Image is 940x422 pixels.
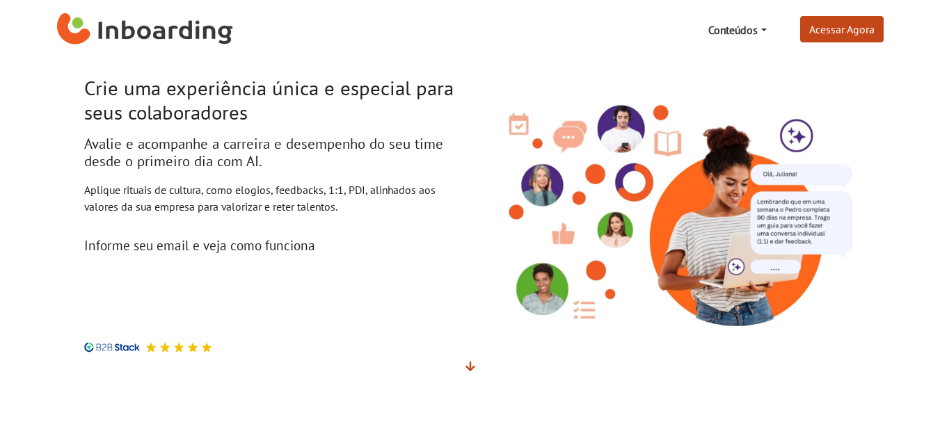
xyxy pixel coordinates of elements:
div: Avaliação 5 estrelas no B2B Stack [140,342,212,352]
a: Acessar Agora [800,16,884,42]
a: Inboarding Home Page [57,6,233,54]
span: Veja mais detalhes abaixo [465,359,475,373]
img: B2B Stack logo [84,342,140,352]
img: Avaliação 5 estrelas no B2B Stack [201,342,212,352]
img: Avaliação 5 estrelas no B2B Stack [159,342,170,352]
img: Avaliação 5 estrelas no B2B Stack [173,342,184,352]
img: Inboarding - Rutuais de Cultura com Inteligência Ariticial. Feedback, conversas 1:1, PDI. [481,80,857,332]
img: Inboarding Home [57,9,233,51]
iframe: Form 0 [84,259,427,325]
h1: Crie uma experiência única e especial para seus colaboradores [84,76,460,124]
a: Conteúdos [703,16,772,44]
p: Aplique rituais de cultura, como elogios, feedbacks, 1:1, PDI, alinhados aos valores da sua empre... [84,181,460,215]
img: Avaliação 5 estrelas no B2B Stack [145,342,157,352]
img: Avaliação 5 estrelas no B2B Stack [187,342,198,352]
h2: Avalie e acompanhe a carreira e desempenho do seu time desde o primeiro dia com AI. [84,136,460,170]
h3: Informe seu email e veja como funciona [84,237,460,253]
